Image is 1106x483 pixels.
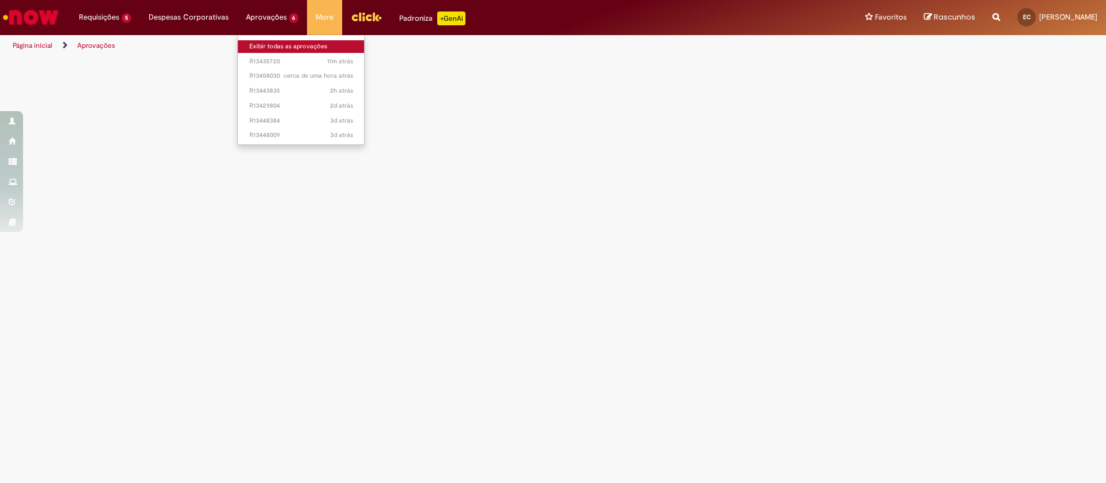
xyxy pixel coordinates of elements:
span: 2d atrás [330,101,353,110]
a: Aberto R13429804 : [238,100,365,112]
span: Rascunhos [934,12,975,22]
ul: Aprovações [237,35,365,145]
span: R13448009 [249,131,353,140]
span: 6 [289,13,299,23]
div: Padroniza [399,12,465,25]
span: 11m atrás [327,57,353,66]
span: R13429804 [249,101,353,111]
span: More [316,12,334,23]
span: Requisições [79,12,119,23]
span: 5 [122,13,131,23]
time: 28/08/2025 12:31:01 [330,86,353,95]
span: Favoritos [875,12,907,23]
span: 3d atrás [330,131,353,139]
a: Aprovações [77,41,115,50]
span: Aprovações [246,12,287,23]
ul: Trilhas de página [9,35,729,56]
span: R13448384 [249,116,353,125]
span: Despesas Corporativas [149,12,229,23]
p: +GenAi [437,12,465,25]
time: 28/08/2025 14:31:01 [327,57,353,66]
span: [PERSON_NAME] [1039,12,1097,22]
span: R13443835 [249,86,353,96]
a: Aberto R13435720 : [238,55,365,68]
a: Exibir todas as aprovações [238,40,365,53]
a: Aberto R13448384 : [238,115,365,127]
span: R13458030 [249,71,353,81]
time: 26/08/2025 11:58:43 [330,131,353,139]
span: EC [1023,13,1031,21]
time: 26/08/2025 14:06:07 [330,116,353,125]
a: Aberto R13458030 : [238,70,365,82]
a: Aberto R13443835 : [238,85,365,97]
a: Rascunhos [924,12,975,23]
img: click_logo_yellow_360x200.png [351,8,382,25]
img: ServiceNow [1,6,60,29]
span: 2h atrás [330,86,353,95]
span: cerca de uma hora atrás [283,71,353,80]
time: 26/08/2025 15:53:13 [330,101,353,110]
span: R13435720 [249,57,353,66]
time: 28/08/2025 13:56:21 [283,71,353,80]
a: Página inicial [13,41,52,50]
span: 3d atrás [330,116,353,125]
a: Aberto R13448009 : [238,129,365,142]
